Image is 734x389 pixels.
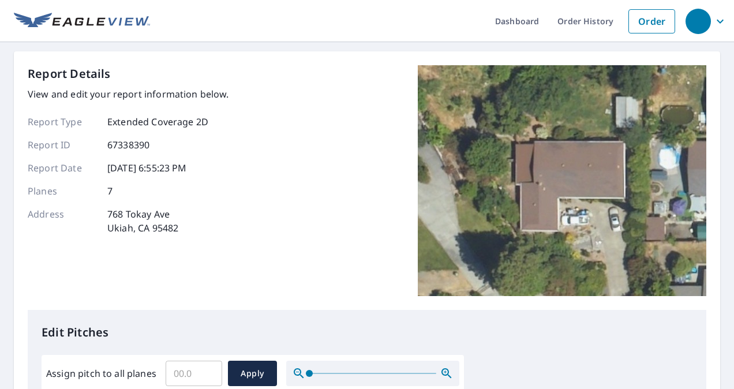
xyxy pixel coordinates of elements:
img: Top image [418,65,706,296]
button: Apply [228,361,277,386]
p: 67338390 [107,138,149,152]
p: 7 [107,184,113,198]
p: Address [28,207,97,235]
a: Order [628,9,675,33]
p: 768 Tokay Ave Ukiah, CA 95482 [107,207,178,235]
p: Report Details [28,65,111,83]
span: Apply [237,366,268,381]
p: Extended Coverage 2D [107,115,208,129]
p: [DATE] 6:55:23 PM [107,161,187,175]
img: EV Logo [14,13,150,30]
label: Assign pitch to all planes [46,366,156,380]
p: Report Date [28,161,97,175]
p: Planes [28,184,97,198]
p: Report Type [28,115,97,129]
p: Edit Pitches [42,324,692,341]
p: Report ID [28,138,97,152]
p: View and edit your report information below. [28,87,229,101]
